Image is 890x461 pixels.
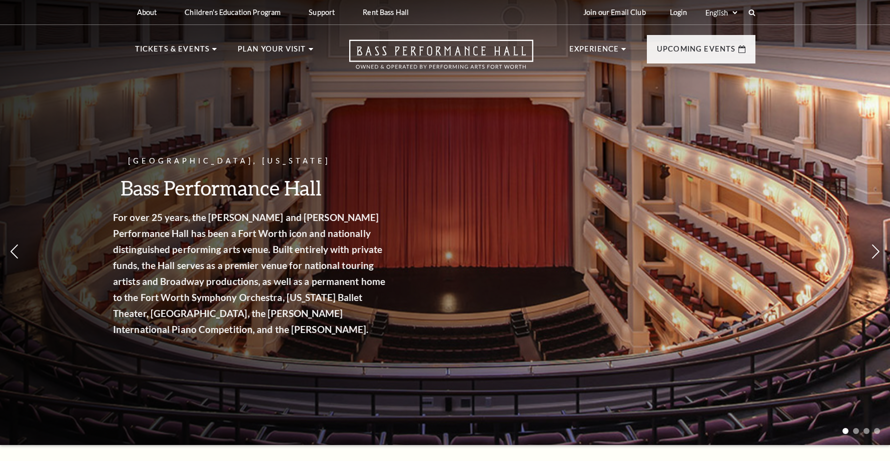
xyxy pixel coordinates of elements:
[131,155,406,167] p: [GEOGRAPHIC_DATA], [US_STATE]
[131,211,403,335] strong: For over 25 years, the [PERSON_NAME] and [PERSON_NAME] Performance Hall has been a Fort Worth ico...
[135,43,210,61] p: Tickets & Events
[309,8,335,16] p: Support
[185,8,281,16] p: Children's Education Program
[363,8,409,16] p: Rent Bass Hall
[137,8,157,16] p: About
[657,43,736,61] p: Upcoming Events
[703,8,739,17] select: Select:
[131,175,406,200] h3: Bass Performance Hall
[238,43,306,61] p: Plan Your Visit
[569,43,619,61] p: Experience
